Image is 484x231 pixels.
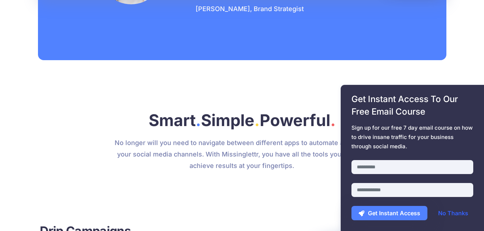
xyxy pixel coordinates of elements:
[196,110,201,130] span: .
[254,110,260,130] span: .
[351,93,473,118] span: Get Instant Access To Our Free Email Course
[330,110,336,130] span: .
[351,206,427,220] button: Get Instant Access
[45,110,439,130] h2: Smart Simple Powerful
[196,5,304,13] span: [PERSON_NAME], Brand Strategist
[112,137,372,172] p: No longer will you need to navigate between different apps to automate and grow your social media...
[351,123,473,151] span: Sign up for our free 7 day email course on how to drive insane traffic for your business through ...
[431,206,475,220] a: No Thanks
